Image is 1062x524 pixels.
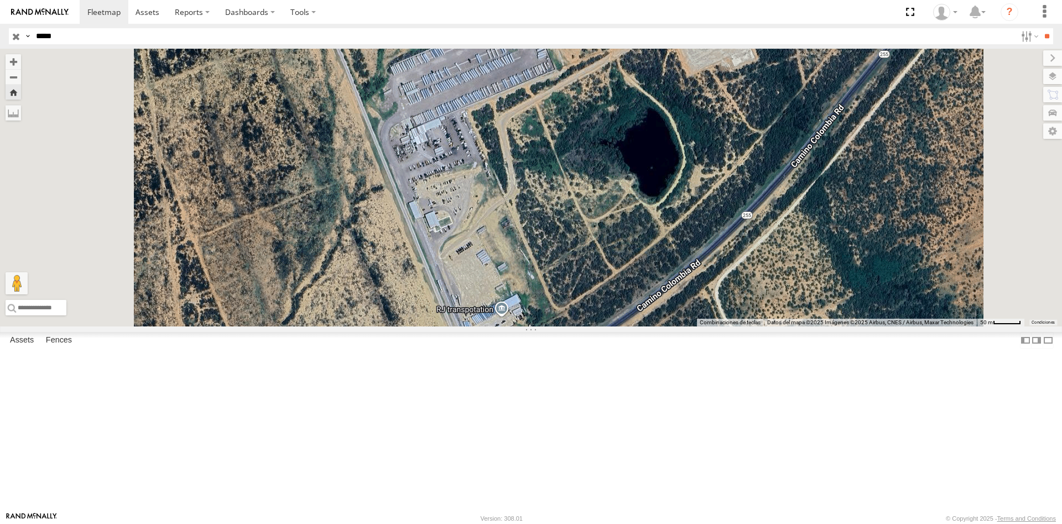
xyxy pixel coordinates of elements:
[23,28,32,44] label: Search Query
[4,333,39,348] label: Assets
[977,319,1024,326] button: Escala del mapa: 50 m por 47 píxeles
[6,85,21,100] button: Zoom Home
[11,8,69,16] img: rand-logo.svg
[700,319,761,326] button: Combinaciones de teclas
[929,4,961,20] div: Juan Lopez
[481,515,523,522] div: Version: 308.01
[1043,123,1062,139] label: Map Settings
[6,105,21,121] label: Measure
[6,272,28,294] button: Arrastra el hombrecito naranja al mapa para abrir Street View
[6,54,21,69] button: Zoom in
[1031,332,1042,348] label: Dock Summary Table to the Right
[997,515,1056,522] a: Terms and Conditions
[6,69,21,85] button: Zoom out
[1001,3,1018,21] i: ?
[6,513,57,524] a: Visit our Website
[1032,320,1055,325] a: Condiciones (se abre en una nueva pestaña)
[946,515,1056,522] div: © Copyright 2025 -
[40,333,77,348] label: Fences
[1020,332,1031,348] label: Dock Summary Table to the Left
[980,319,993,325] span: 50 m
[1043,332,1054,348] label: Hide Summary Table
[1017,28,1040,44] label: Search Filter Options
[767,319,973,325] span: Datos del mapa ©2025 Imágenes ©2025 Airbus, CNES / Airbus, Maxar Technologies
